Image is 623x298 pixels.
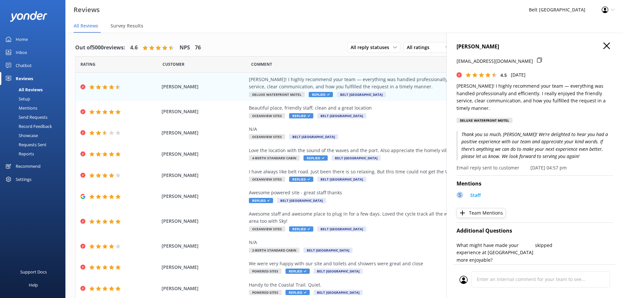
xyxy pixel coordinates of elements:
a: Staff [467,192,481,201]
button: Team Mentions [457,208,506,218]
p: skipped [535,242,614,249]
span: Belt [GEOGRAPHIC_DATA] [337,92,386,97]
span: Belt [GEOGRAPHIC_DATA] [277,198,326,203]
span: Oceanview Sites [249,134,285,139]
a: Setup [4,94,65,103]
span: Oceanview Sites [249,113,285,118]
div: Reports [4,149,34,158]
div: Send Requests [4,113,47,122]
span: Powered Sites [249,290,282,295]
a: Requests Sent [4,140,65,149]
span: Belt [GEOGRAPHIC_DATA] [314,269,363,274]
span: [PERSON_NAME] [162,285,246,292]
h4: Mentions [457,180,613,188]
span: Date [163,61,184,67]
div: Handy to the Coastal Trail. Quiet. [249,281,546,289]
img: yonder-white-logo.png [10,11,47,22]
button: Close [603,43,610,50]
span: Replied [309,92,333,97]
span: Powered Sites [249,269,282,274]
span: All ratings [407,44,433,51]
span: Replied [286,290,310,295]
span: Deluxe Waterfront Motel [249,92,305,97]
div: S [457,192,463,198]
span: Belt [GEOGRAPHIC_DATA] [303,248,353,253]
span: Replied [289,177,313,182]
a: Mentions [4,103,65,113]
div: Support Docs [20,265,47,278]
div: Setup [4,94,30,103]
span: Belt [GEOGRAPHIC_DATA] [317,177,366,182]
span: [PERSON_NAME] [162,150,246,158]
span: 4.5 [500,72,507,78]
span: Belt [GEOGRAPHIC_DATA] [317,113,366,118]
div: Inbox [16,46,27,59]
p: [DATE] [511,71,526,79]
p: [DATE] 04:57 pm [530,164,567,171]
div: Home [16,33,28,46]
h3: Reviews [74,5,100,15]
a: Showcase [4,131,65,140]
p: [EMAIL_ADDRESS][DOMAIN_NAME] [457,58,533,65]
div: We were very happy with our site and toilets and showers were great and close [249,260,546,267]
div: N/A [249,126,546,133]
p: Thank you so much, [PERSON_NAME]! We’re delighted to hear you had a positive experience with our ... [457,131,613,160]
div: All Reviews [4,85,43,94]
span: 2-Berth Standard Cabin [249,248,300,253]
div: Awesome powered site - great staff thanks [249,189,546,196]
div: Beautiful place, friendly staff, clean and a great location [249,104,546,112]
h4: Out of 5000 reviews: [75,44,125,52]
span: [PERSON_NAME] [162,172,246,179]
div: Recommend [16,160,41,173]
span: Belt [GEOGRAPHIC_DATA] [314,290,363,295]
span: Oceanview Sites [249,226,285,232]
div: Help [29,278,38,291]
div: Chatbot [16,59,32,72]
p: [PERSON_NAME]! I highly recommend your team — everything was handled professionally and efficient... [457,82,613,112]
span: [PERSON_NAME] [162,218,246,225]
p: Staff [470,192,481,199]
span: [PERSON_NAME] [162,264,246,271]
div: Awesome staff and awesome place to plug in for a few days. Loved the cycle track all the way to [... [249,210,546,225]
div: Showcase [4,131,38,140]
div: I have always like belt road. Just been there is so relaxing. But this time could not get the Wi-... [249,168,546,175]
span: Belt [GEOGRAPHIC_DATA] [317,226,366,232]
h4: 76 [195,44,201,52]
span: Oceanview Sites [249,177,285,182]
a: Record Feedback [4,122,65,131]
div: Record Feedback [4,122,52,131]
div: Settings [16,173,31,186]
span: Belt [GEOGRAPHIC_DATA] [289,134,338,139]
img: user_profile.svg [459,276,468,284]
div: Reviews [16,72,33,85]
p: What might have made your experience at [GEOGRAPHIC_DATA] more enjoyable? [457,242,535,264]
span: Question [251,61,272,67]
span: Replied [289,113,313,118]
span: Replied [286,269,310,274]
span: Date [80,61,95,67]
h4: 4.6 [130,44,138,52]
span: Replied [303,155,328,161]
a: Reports [4,149,65,158]
div: N/A [249,239,546,246]
a: Send Requests [4,113,65,122]
div: Requests Sent [4,140,46,149]
span: [PERSON_NAME] [162,193,246,200]
a: All Reviews [4,85,65,94]
div: [PERSON_NAME]! I highly recommend your team — everything was handled professionally and efficient... [249,76,546,91]
span: [PERSON_NAME] [162,242,246,250]
span: [PERSON_NAME] [162,108,246,115]
div: Love the location with the sound of the waves and the port. Also appreciate the homely vibe and f... [249,147,546,154]
span: All reply statuses [351,44,393,51]
span: Replied [249,198,273,203]
span: [PERSON_NAME] [162,83,246,90]
h4: Additional Questions [457,227,613,235]
span: Survey Results [111,23,143,29]
span: All Reviews [74,23,98,29]
span: Replied [289,226,313,232]
h4: NPS [180,44,190,52]
div: Mentions [4,103,37,113]
p: Email reply sent to customer [457,164,519,171]
span: 4-Berth Standard Cabin [249,155,300,161]
div: Deluxe Waterfront Motel [457,118,512,123]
